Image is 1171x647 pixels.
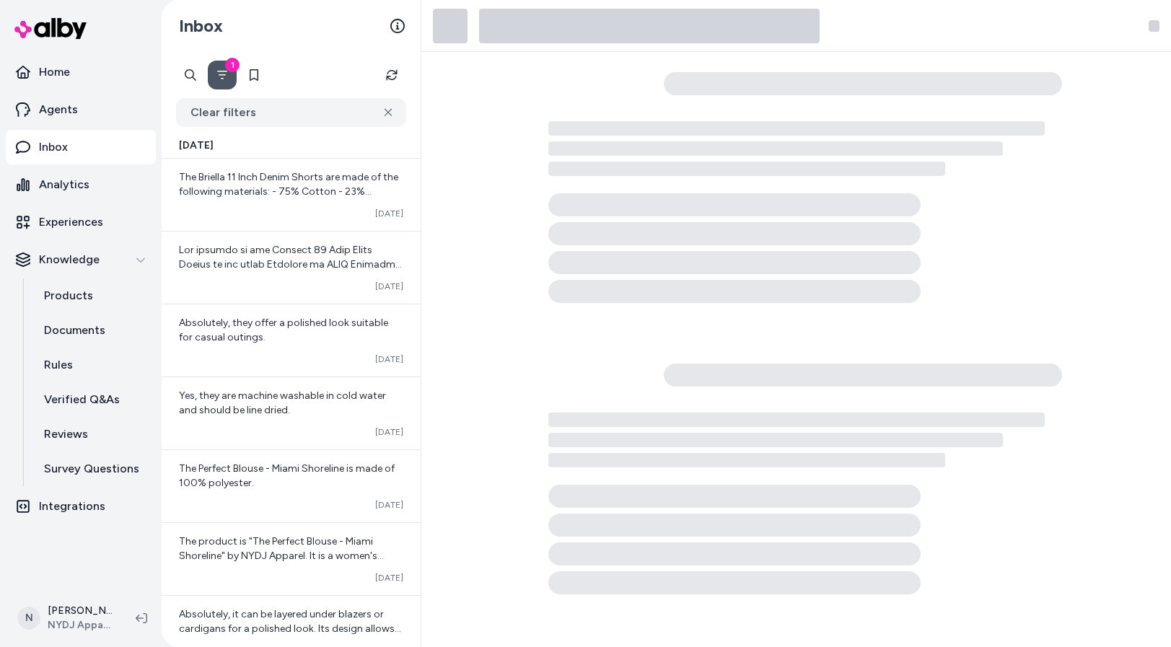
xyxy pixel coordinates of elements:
a: Survey Questions [30,452,156,486]
span: [DATE] [179,138,214,153]
p: Products [44,287,93,304]
a: Products [30,278,156,313]
button: N[PERSON_NAME]NYDJ Apparel [9,595,124,641]
button: Clear filters [176,98,406,127]
a: Agents [6,92,156,127]
p: Verified Q&As [44,391,120,408]
img: alby Logo [14,18,87,39]
p: Rules [44,356,73,374]
span: [DATE] [375,499,403,511]
a: Inbox [6,130,156,164]
a: Yes, they are machine washable in cold water and should be line dried.[DATE] [162,377,421,449]
p: Inbox [39,138,68,156]
a: Analytics [6,167,156,202]
p: [PERSON_NAME] [48,604,113,618]
a: Reviews [30,417,156,452]
a: Integrations [6,489,156,524]
span: The Perfect Blouse - Miami Shoreline is made of 100% polyester. [179,462,395,489]
span: [DATE] [375,426,403,438]
a: The product is "The Perfect Blouse - Miami Shoreline" by NYDJ Apparel. It is a women's blouse wit... [162,522,421,595]
p: Analytics [39,176,89,193]
h2: Inbox [179,15,223,37]
span: The Briella 11 Inch Denim Shorts are made of the following materials: - 75% Cotton - 23% Coolmax ... [179,171,398,255]
button: Refresh [377,61,406,89]
p: Knowledge [39,251,100,268]
a: Rules [30,348,156,382]
span: [DATE] [375,281,403,292]
a: Home [6,55,156,89]
span: [DATE] [375,572,403,584]
p: Reviews [44,426,88,443]
a: Lor ipsumdo si ame Consect 89 Adip Elits Doeius te inc utlab Etdolore ma ALIQ Enimadm. Venia quis... [162,231,421,304]
p: Home [39,63,70,81]
span: [DATE] [375,208,403,219]
div: 1 [225,58,240,72]
a: The Briella 11 Inch Denim Shorts are made of the following materials: - 75% Cotton - 23% Coolmax ... [162,159,421,231]
p: Experiences [39,214,103,231]
a: Absolutely, they offer a polished look suitable for casual outings.[DATE] [162,304,421,377]
button: Filter [208,61,237,89]
a: Experiences [6,205,156,239]
p: Documents [44,322,105,339]
span: NYDJ Apparel [48,618,113,633]
a: Documents [30,313,156,348]
span: [DATE] [375,353,403,365]
span: Absolutely, they offer a polished look suitable for casual outings. [179,317,388,343]
p: Survey Questions [44,460,139,477]
span: Lor ipsumdo si ame Consect 89 Adip Elits Doeius te inc utlab Etdolore ma ALIQ Enimadm. Venia quis... [179,244,402,631]
span: N [17,607,40,630]
p: Integrations [39,498,105,515]
button: Knowledge [6,242,156,277]
p: Agents [39,101,78,118]
span: Yes, they are machine washable in cold water and should be line dried. [179,389,386,416]
a: The Perfect Blouse - Miami Shoreline is made of 100% polyester.[DATE] [162,449,421,522]
a: Verified Q&As [30,382,156,417]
